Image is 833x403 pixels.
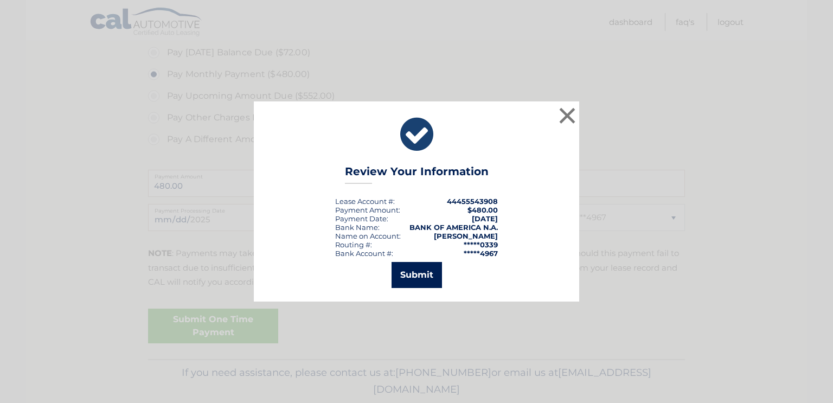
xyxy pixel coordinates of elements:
[335,214,387,223] span: Payment Date
[345,165,489,184] h3: Review Your Information
[335,232,401,240] div: Name on Account:
[335,249,393,258] div: Bank Account #:
[335,206,400,214] div: Payment Amount:
[335,223,380,232] div: Bank Name:
[472,214,498,223] span: [DATE]
[335,197,395,206] div: Lease Account #:
[447,197,498,206] strong: 44455543908
[556,105,578,126] button: ×
[409,223,498,232] strong: BANK OF AMERICA N.A.
[392,262,442,288] button: Submit
[335,240,372,249] div: Routing #:
[434,232,498,240] strong: [PERSON_NAME]
[335,214,388,223] div: :
[467,206,498,214] span: $480.00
